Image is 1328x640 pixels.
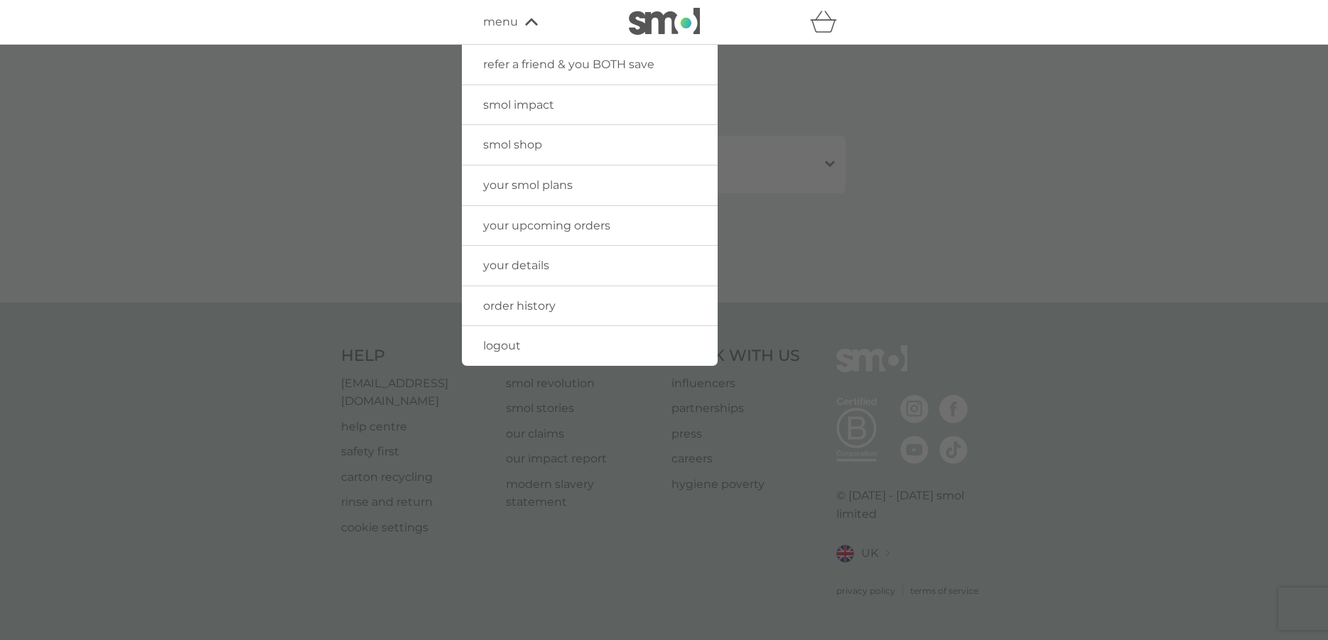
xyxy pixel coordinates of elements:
span: smol shop [483,138,542,151]
span: smol impact [483,98,554,112]
span: your smol plans [483,178,573,192]
a: smol impact [462,85,718,125]
a: smol shop [462,125,718,165]
a: your smol plans [462,166,718,205]
span: your details [483,259,549,272]
a: your details [462,246,718,286]
img: smol [629,8,700,35]
a: refer a friend & you BOTH save [462,45,718,85]
div: basket [810,8,846,36]
a: order history [462,286,718,326]
span: order history [483,299,556,313]
a: logout [462,326,718,366]
a: your upcoming orders [462,206,718,246]
span: menu [483,13,518,31]
span: refer a friend & you BOTH save [483,58,654,71]
span: your upcoming orders [483,219,610,232]
span: logout [483,339,521,352]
